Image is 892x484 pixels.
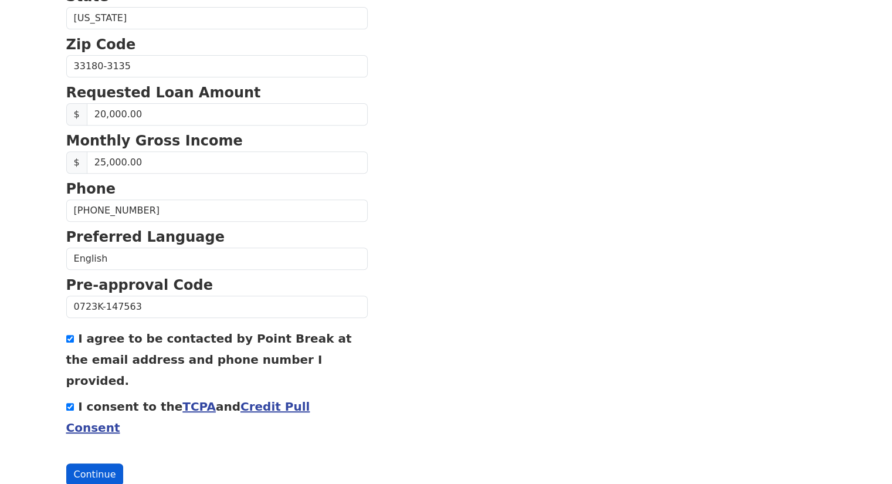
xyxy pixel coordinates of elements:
[66,84,261,101] strong: Requested Loan Amount
[87,103,368,126] input: Requested Loan Amount
[66,36,136,53] strong: Zip Code
[87,151,368,174] input: Monthly Gross Income
[66,130,368,151] p: Monthly Gross Income
[182,400,216,414] a: TCPA
[66,199,368,222] input: Phone
[66,181,116,197] strong: Phone
[66,55,368,77] input: Zip Code
[66,103,87,126] span: $
[66,296,368,318] input: Pre-approval Code
[66,151,87,174] span: $
[66,229,225,245] strong: Preferred Language
[66,277,213,293] strong: Pre-approval Code
[66,331,352,388] label: I agree to be contacted by Point Break at the email address and phone number I provided.
[66,400,310,435] label: I consent to the and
